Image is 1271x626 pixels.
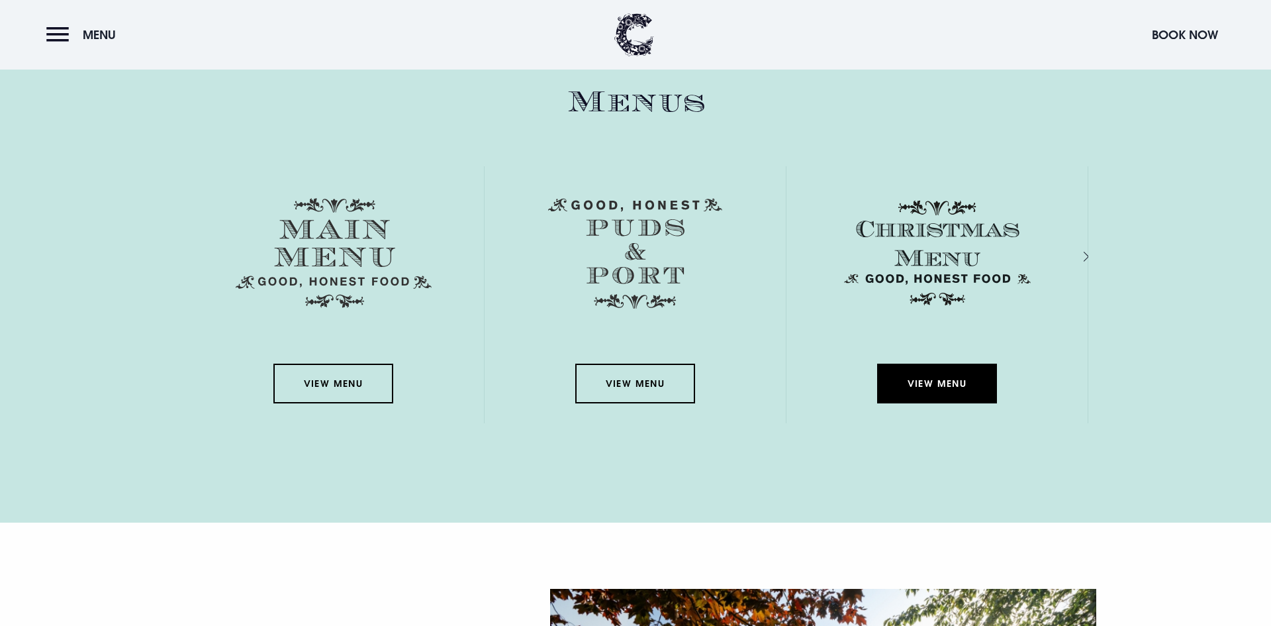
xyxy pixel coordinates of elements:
img: Menu main menu [236,198,432,308]
span: Menu [83,27,116,42]
img: Menu puds and port [548,198,722,309]
img: Clandeboye Lodge [614,13,654,56]
a: View Menu [273,364,393,403]
img: Christmas Menu SVG [839,198,1035,308]
div: Next slide [1066,247,1078,266]
a: View Menu [575,364,694,403]
a: View Menu [877,364,996,403]
button: Menu [46,21,122,49]
h2: Menus [183,85,1088,120]
button: Book Now [1145,21,1225,49]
